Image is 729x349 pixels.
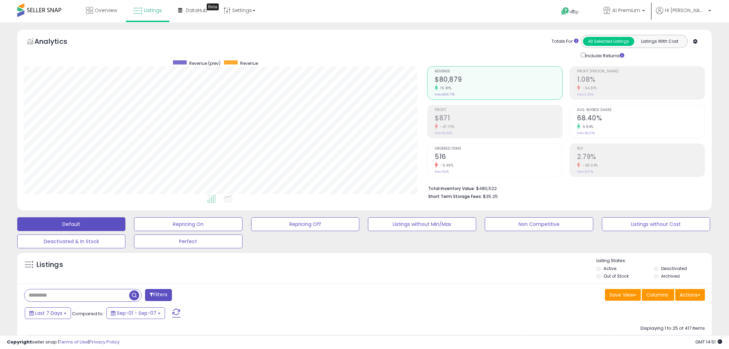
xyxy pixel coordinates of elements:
span: Revenue (prev) [189,60,220,66]
span: Listings [144,7,162,14]
button: Default [17,217,125,231]
h2: 1.08% [577,76,705,85]
strong: Copyright [7,339,32,345]
button: Listings without Cost [602,217,710,231]
small: 15.91% [438,86,451,91]
span: Hi [PERSON_NAME] [665,7,706,14]
span: Profit [435,108,562,112]
span: Last 7 Days [35,310,62,317]
span: Compared to: [72,310,104,317]
h5: Analytics [34,37,81,48]
small: -5.49% [438,163,453,168]
button: Last 7 Days [25,307,71,319]
div: seller snap | | [7,339,120,346]
span: DataHub [186,7,207,14]
label: Archived [661,273,680,279]
a: Terms of Use [59,339,88,345]
div: Include Returns [576,51,633,59]
label: Out of Stock [604,273,629,279]
small: -47.70% [438,124,455,129]
button: Actions [675,289,705,301]
button: Non Competitive [485,217,593,231]
small: Prev: 5.37% [577,170,593,174]
a: Help [556,2,592,22]
small: Prev: $69,778 [435,92,454,97]
span: Avg. Buybox Share [577,108,705,112]
span: $35.25 [483,193,498,200]
h5: Listings [37,260,63,270]
button: Listings without Min/Max [368,217,476,231]
span: Revenue [240,60,258,66]
i: Get Help [561,7,569,16]
button: Repricing On [134,217,242,231]
h2: $80,879 [435,76,562,85]
li: $480,522 [428,184,700,192]
small: Prev: 2.39% [577,92,594,97]
label: Active [604,266,616,271]
span: 2025-09-15 14:51 GMT [695,339,722,345]
a: Hi [PERSON_NAME] [656,7,711,22]
h2: $871 [435,114,562,123]
div: Displaying 1 to 25 of 417 items [640,325,705,332]
label: Deactivated [661,266,687,271]
button: All Selected Listings [583,37,634,46]
small: Prev: $1,665 [435,131,452,135]
button: Filters [145,289,172,301]
b: Total Inventory Value: [428,186,475,191]
span: Profit [PERSON_NAME] [577,70,705,73]
button: Save View [605,289,641,301]
h2: 516 [435,153,562,162]
h2: 68.40% [577,114,705,123]
span: ROI [577,147,705,151]
small: Prev: 546 [435,170,449,174]
span: Columns [646,291,668,298]
span: Ordered Items [435,147,562,151]
h2: 2.79% [577,153,705,162]
span: A1 Premium [612,7,640,14]
small: -48.04% [580,163,598,168]
small: 9.84% [580,124,594,129]
button: Sep-01 - Sep-07 [106,307,165,319]
span: Sep-01 - Sep-07 [117,310,156,317]
button: Listings With Cost [634,37,685,46]
button: Repricing Off [251,217,359,231]
span: Revenue [435,70,562,73]
p: Listing States: [596,258,712,264]
a: Privacy Policy [89,339,120,345]
span: Help [569,9,579,15]
div: Tooltip anchor [207,3,219,10]
button: Perfect [134,235,242,248]
button: Columns [642,289,674,301]
b: Short Term Storage Fees: [428,193,482,199]
small: -54.81% [580,86,597,91]
span: Overview [95,7,117,14]
button: Deactivated & In Stock [17,235,125,248]
small: Prev: 62.27% [577,131,595,135]
div: Totals For [552,38,578,45]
